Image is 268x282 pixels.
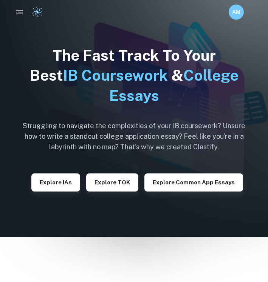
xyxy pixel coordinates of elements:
[232,8,241,16] h6: AM
[27,6,43,18] a: Clastify logo
[229,5,244,20] button: AM
[17,121,251,152] h6: Struggling to navigate the complexities of your IB coursework? Unsure how to write a standout col...
[31,173,80,192] button: Explore IAs
[31,178,80,185] a: Explore IAs
[86,173,138,192] button: Explore TOK
[144,178,243,185] a: Explore Common App essays
[144,173,243,192] button: Explore Common App essays
[17,45,251,106] h1: The Fast Track To Your Best &
[86,178,138,185] a: Explore TOK
[63,66,168,84] span: IB Coursework
[109,66,239,104] span: College Essays
[32,6,43,18] img: Clastify logo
